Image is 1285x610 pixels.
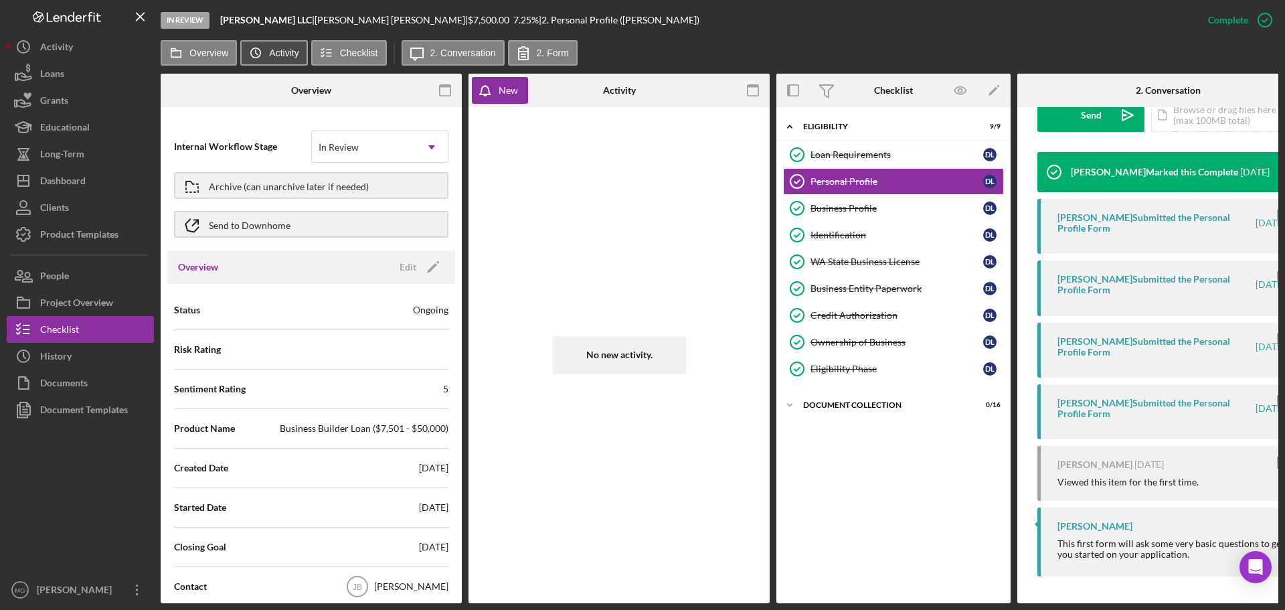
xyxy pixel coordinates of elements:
div: | 2. Personal Profile ([PERSON_NAME]) [539,15,699,25]
button: Clients [7,194,154,221]
div: Business Profile [810,203,983,214]
a: Personal ProfileDL [783,168,1004,195]
div: Checklist [874,85,913,96]
div: Project Overview [40,289,113,319]
div: Viewed this item for the first time. [1057,477,1199,487]
div: Send to Downhome [209,212,290,236]
div: In Review [161,12,209,29]
time: 2025-07-31 18:46 [1256,218,1285,228]
div: Grants [40,87,68,117]
a: Business ProfileDL [783,195,1004,222]
div: Eligibility Phase [810,364,983,374]
a: WA State Business LicenseDL [783,248,1004,275]
div: Archive (can unarchive later if needed) [209,173,369,198]
a: IdentificationDL [783,222,1004,248]
div: Credit Authorization [810,310,983,321]
div: Clients [40,194,69,224]
div: Open Intercom Messenger [1239,551,1272,583]
div: D L [983,362,997,376]
div: Checklist [40,316,79,346]
button: Project Overview [7,289,154,316]
button: New [472,77,528,104]
label: Checklist [340,48,378,58]
div: [PERSON_NAME] [1057,459,1132,470]
div: [DATE] [419,540,448,554]
button: Send [1037,98,1144,132]
div: Overview [291,85,331,96]
div: D L [983,228,997,242]
button: 2. Form [508,40,578,66]
text: MG [15,587,25,594]
button: MG[PERSON_NAME] [7,577,154,603]
button: Send to Downhome [174,211,448,238]
span: Contact [174,580,207,593]
h3: Overview [178,260,218,274]
a: Ownership of BusinessDL [783,329,1004,356]
div: Activity [40,33,73,64]
time: 2025-07-24 15:42 [1256,403,1285,414]
button: Document Templates [7,396,154,423]
button: Checklist [311,40,387,66]
div: [PERSON_NAME] [374,580,448,593]
div: D L [983,202,997,215]
button: Grants [7,87,154,114]
div: Eligibility [803,123,967,131]
button: Product Templates [7,221,154,248]
div: [PERSON_NAME] Submitted the Personal Profile Form [1057,336,1254,358]
a: Business Entity PaperworkDL [783,275,1004,302]
div: Activity [603,85,636,96]
a: Dashboard [7,167,154,194]
div: Ongoing [413,303,448,317]
div: In Review [319,142,359,153]
button: Long-Term [7,141,154,167]
div: $7,500.00 [468,15,513,25]
a: Loans [7,60,154,87]
span: Product Name [174,422,235,435]
div: New [499,77,518,104]
div: [PERSON_NAME] Submitted the Personal Profile Form [1057,212,1254,234]
span: Sentiment Rating [174,382,246,396]
span: Risk Rating [174,343,221,356]
div: Loans [40,60,64,90]
div: [PERSON_NAME] Submitted the Personal Profile Form [1057,398,1254,419]
div: [PERSON_NAME] Marked this Complete [1071,167,1238,177]
time: 2025-07-31 18:47 [1240,167,1270,177]
div: Educational [40,114,90,144]
div: WA State Business License [810,256,983,267]
div: This first form will ask some very basic questions to get you started on your application. [1057,538,1285,560]
button: 2. Conversation [402,40,505,66]
a: History [7,343,154,370]
div: [DATE] [419,461,448,475]
label: Overview [189,48,228,58]
button: Edit [392,257,444,277]
div: [PERSON_NAME] [PERSON_NAME] | [315,15,468,25]
button: Activity [240,40,307,66]
div: Personal Profile [810,176,983,187]
label: Activity [269,48,298,58]
a: Credit AuthorizationDL [783,302,1004,329]
button: Educational [7,114,154,141]
button: Complete [1195,7,1278,33]
label: 2. Conversation [430,48,496,58]
div: Identification [810,230,983,240]
span: Internal Workflow Stage [174,140,311,153]
label: 2. Form [537,48,569,58]
div: D L [983,282,997,295]
time: 2025-07-24 15:41 [1134,459,1164,470]
div: Loan Requirements [810,149,983,160]
div: Business Builder Loan ($7,501 - $50,000) [280,422,448,435]
a: Checklist [7,316,154,343]
div: Product Templates [40,221,118,251]
button: Activity [7,33,154,60]
b: [PERSON_NAME] LLC [220,14,312,25]
text: JB [353,583,362,592]
span: Closing Goal [174,540,226,554]
div: D L [983,335,997,349]
div: Long-Term [40,141,84,171]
